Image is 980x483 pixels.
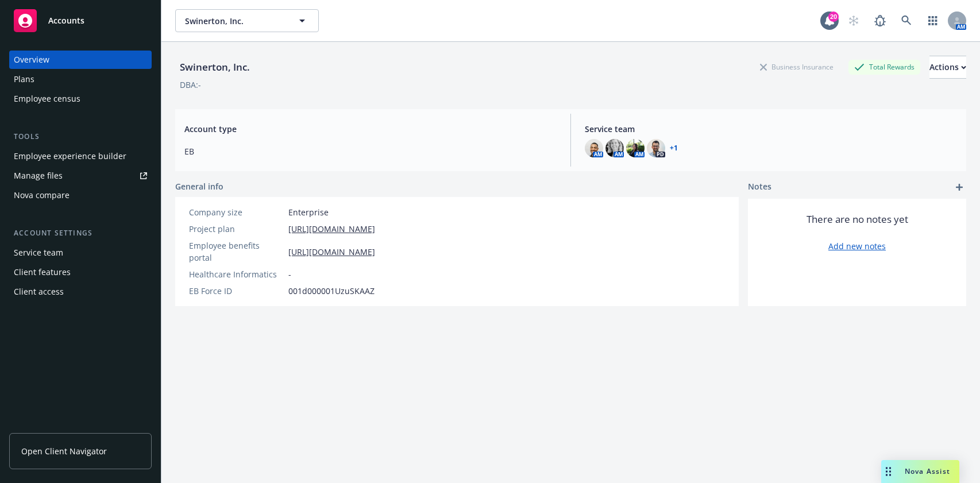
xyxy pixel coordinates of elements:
[952,180,966,194] a: add
[9,51,152,69] a: Overview
[184,145,557,157] span: EB
[288,268,291,280] span: -
[175,9,319,32] button: Swinerton, Inc.
[189,268,284,280] div: Healthcare Informatics
[14,283,64,301] div: Client access
[288,206,329,218] span: Enterprise
[14,186,70,204] div: Nova compare
[9,70,152,88] a: Plans
[585,139,603,157] img: photo
[605,139,624,157] img: photo
[9,90,152,108] a: Employee census
[670,145,678,152] a: +1
[585,123,957,135] span: Service team
[189,285,284,297] div: EB Force ID
[180,79,201,91] div: DBA: -
[48,16,84,25] span: Accounts
[895,9,918,32] a: Search
[21,445,107,457] span: Open Client Navigator
[189,206,284,218] div: Company size
[828,240,886,252] a: Add new notes
[905,466,950,476] span: Nova Assist
[929,56,966,79] button: Actions
[754,60,839,74] div: Business Insurance
[929,56,966,78] div: Actions
[288,285,375,297] span: 001d000001UzuSKAAZ
[14,70,34,88] div: Plans
[807,212,908,226] span: There are no notes yet
[9,131,152,142] div: Tools
[921,9,944,32] a: Switch app
[9,244,152,262] a: Service team
[9,5,152,37] a: Accounts
[626,139,645,157] img: photo
[14,147,126,165] div: Employee experience builder
[828,11,839,22] div: 20
[189,239,284,264] div: Employee benefits portal
[9,147,152,165] a: Employee experience builder
[185,15,284,27] span: Swinerton, Inc.
[14,263,71,281] div: Client features
[189,223,284,235] div: Project plan
[175,180,223,192] span: General info
[869,9,892,32] a: Report a Bug
[9,283,152,301] a: Client access
[14,244,63,262] div: Service team
[184,123,557,135] span: Account type
[14,51,49,69] div: Overview
[9,186,152,204] a: Nova compare
[9,227,152,239] div: Account settings
[175,60,254,75] div: Swinerton, Inc.
[14,90,80,108] div: Employee census
[748,180,771,194] span: Notes
[9,263,152,281] a: Client features
[881,460,896,483] div: Drag to move
[288,223,375,235] a: [URL][DOMAIN_NAME]
[9,167,152,185] a: Manage files
[881,460,959,483] button: Nova Assist
[647,139,665,157] img: photo
[848,60,920,74] div: Total Rewards
[288,246,375,258] a: [URL][DOMAIN_NAME]
[842,9,865,32] a: Start snowing
[14,167,63,185] div: Manage files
